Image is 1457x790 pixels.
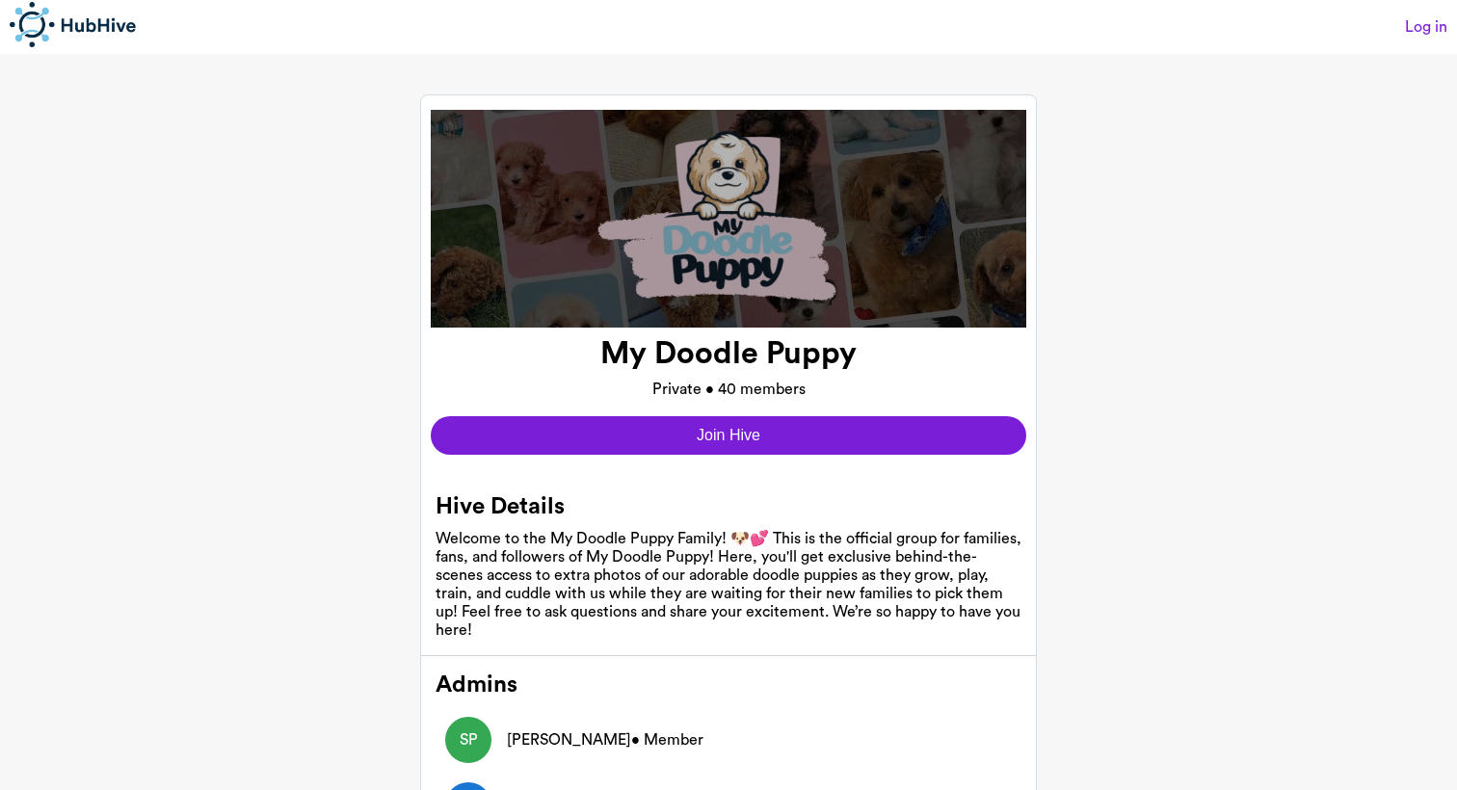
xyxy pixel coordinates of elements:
img: hub hive connect logo [10,2,142,47]
a: SP[PERSON_NAME]• Member [436,707,1021,773]
h2: Admins [436,671,1021,699]
p: Skye Parker [507,728,703,751]
a: Log in [1405,18,1447,37]
h1: My Doodle Puppy [600,335,857,372]
h2: Hive Details [436,493,1021,521]
span: • Member [631,732,703,748]
p: SP [460,728,478,751]
button: Join Hive [431,416,1026,455]
p: Private • 40 members [652,378,806,401]
div: Welcome to the My Doodle Puppy Family! 🐶💕 This is the official group for families, fans, and foll... [436,529,1021,640]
